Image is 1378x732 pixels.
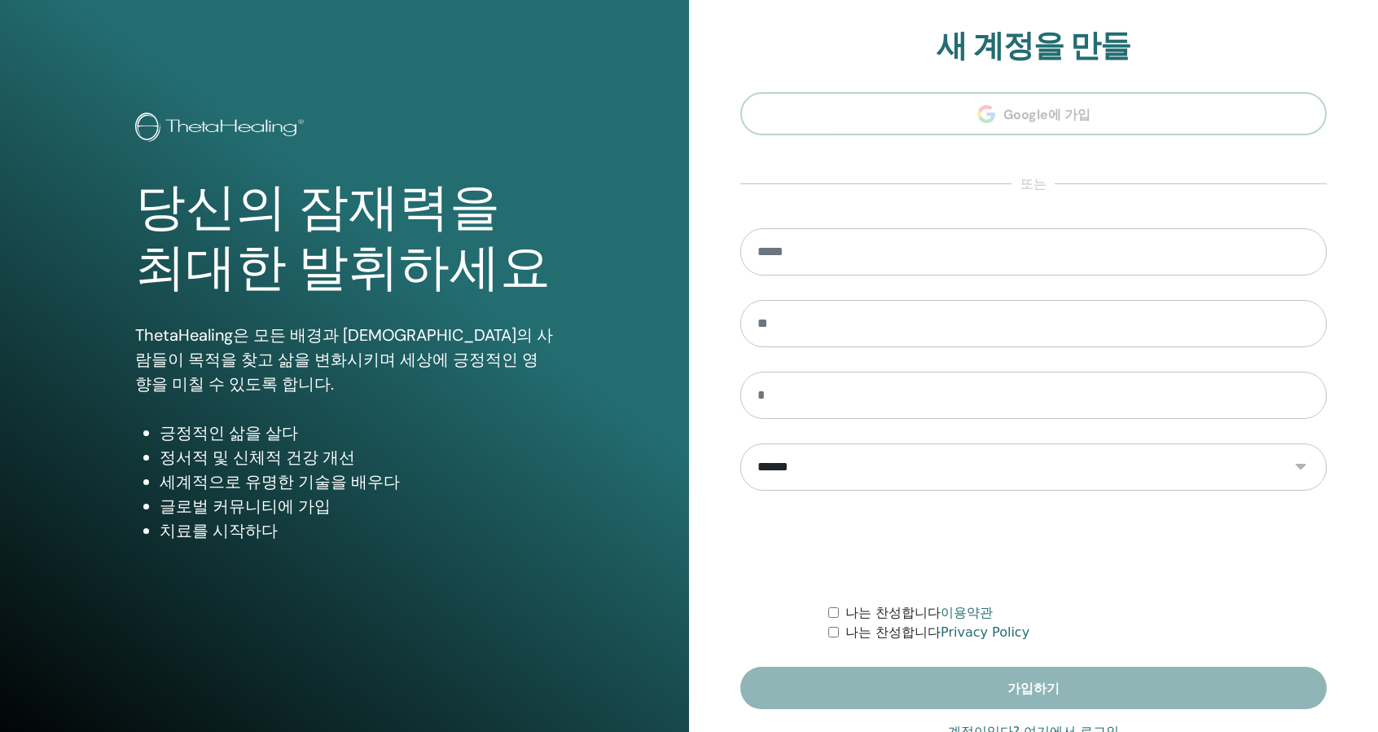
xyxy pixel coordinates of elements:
li: 세계적으로 유명한 기술을 배우다 [160,470,554,494]
label: 나는 찬성합니다 [845,623,1029,642]
li: 치료를 시작하다 [160,518,554,543]
li: 정서적 및 신체적 건강 개선 [160,445,554,470]
a: Privacy Policy [941,624,1029,640]
h2: 새 계정을 만들 [740,28,1327,65]
li: 글로벌 커뮤니티에 가입 [160,494,554,518]
label: 나는 찬성합니다 [845,603,993,623]
li: 긍정적인 삶을 살다 [160,421,554,445]
a: 이용약관 [941,605,993,620]
h1: 당신의 잠재력을 최대한 발휘하세요 [135,178,554,299]
p: ThetaHealing은 모든 배경과 [DEMOGRAPHIC_DATA]의 사람들이 목적을 찾고 삶을 변화시키며 세상에 긍정적인 영향을 미칠 수 있도록 합니다. [135,323,554,396]
iframe: reCAPTCHA [910,515,1157,579]
span: 또는 [1012,174,1055,194]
